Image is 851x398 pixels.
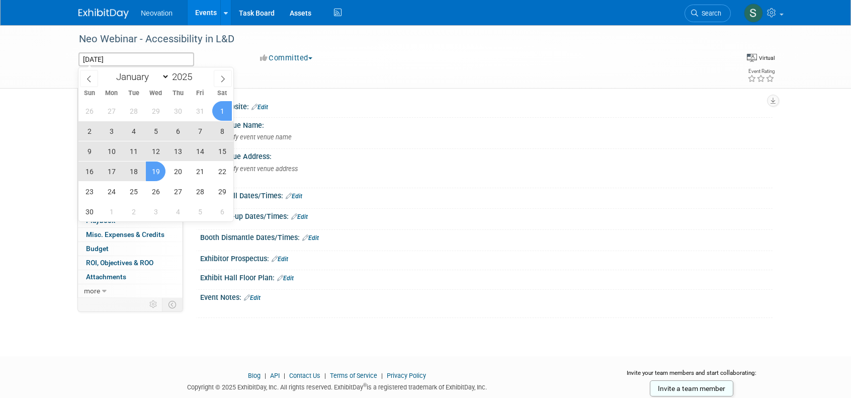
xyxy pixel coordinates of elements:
[257,53,316,63] button: Committed
[124,101,143,121] span: October 28, 2025
[146,162,165,181] span: November 19, 2025
[168,101,188,121] span: October 30, 2025
[141,9,173,17] span: Neovation
[79,202,99,221] span: November 30, 2025
[200,188,773,201] div: Exhibit Hall Dates/Times:
[200,290,773,303] div: Event Notes:
[78,200,183,214] a: Tasks
[79,101,99,121] span: October 26, 2025
[379,372,385,379] span: |
[387,372,426,379] a: Privacy Policy
[168,141,188,161] span: November 13, 2025
[212,182,232,201] span: November 29, 2025
[162,298,183,311] td: Toggle Event Tabs
[101,90,123,97] span: Mon
[86,273,126,281] span: Attachments
[79,162,99,181] span: November 16, 2025
[169,71,200,83] input: Year
[744,4,763,23] img: Susan Hurrell
[102,162,121,181] span: November 17, 2025
[262,372,269,379] span: |
[102,202,121,221] span: December 1, 2025
[200,149,773,162] div: Event Venue Address:
[168,182,188,201] span: November 27, 2025
[145,298,162,311] td: Personalize Event Tab Strip
[146,141,165,161] span: November 12, 2025
[124,202,143,221] span: December 2, 2025
[123,90,145,97] span: Tue
[146,101,165,121] span: October 29, 2025
[248,372,261,379] a: Blog
[78,88,183,102] a: Event Information
[322,372,328,379] span: |
[78,214,183,227] a: Playbook
[102,101,121,121] span: October 27, 2025
[190,182,210,201] span: November 28, 2025
[190,202,210,221] span: December 5, 2025
[168,121,188,141] span: November 6, 2025
[363,382,367,388] sup: ®
[145,90,167,97] span: Wed
[146,121,165,141] span: November 5, 2025
[200,251,773,264] div: Exhibitor Prospectus:
[86,259,153,267] span: ROI, Objectives & ROO
[212,121,232,141] span: November 8, 2025
[212,202,232,221] span: December 6, 2025
[78,256,183,270] a: ROI, Objectives & ROO
[190,101,210,121] span: October 31, 2025
[211,90,233,97] span: Sat
[200,230,773,243] div: Booth Dismantle Dates/Times:
[685,5,731,22] a: Search
[102,182,121,201] span: November 24, 2025
[211,165,298,173] span: Specify event venue address
[167,90,189,97] span: Thu
[79,141,99,161] span: November 9, 2025
[78,284,183,298] a: more
[124,162,143,181] span: November 18, 2025
[190,141,210,161] span: November 14, 2025
[124,121,143,141] span: November 4, 2025
[272,256,288,263] a: Edit
[200,209,773,222] div: Booth Set-up Dates/Times:
[84,287,100,295] span: more
[79,182,99,201] span: November 23, 2025
[251,104,268,111] a: Edit
[698,10,721,17] span: Search
[79,121,99,141] span: November 2, 2025
[78,228,183,242] a: Misc. Expenses & Credits
[190,162,210,181] span: November 21, 2025
[189,90,211,97] span: Fri
[78,90,101,97] span: Sun
[611,369,773,384] div: Invite your team members and start collaborating:
[168,162,188,181] span: November 20, 2025
[86,230,164,238] span: Misc. Expenses & Credits
[78,130,183,143] a: Travel Reservations
[200,118,773,130] div: Event Venue Name:
[78,380,595,392] div: Copyright © 2025 ExhibitDay, Inc. All rights reserved. ExhibitDay is a registered trademark of Ex...
[212,141,232,161] span: November 15, 2025
[102,141,121,161] span: November 10, 2025
[124,141,143,161] span: November 11, 2025
[270,372,280,379] a: API
[758,54,775,62] div: Virtual
[78,9,129,19] img: ExhibitDay
[650,380,733,396] a: Invite a team member
[78,242,183,256] a: Budget
[78,52,194,66] input: Event Start Date - End Date
[330,372,377,379] a: Terms of Service
[78,186,183,200] a: Sponsorships
[281,372,288,379] span: |
[747,52,775,62] div: Event Format
[200,270,773,283] div: Exhibit Hall Floor Plan:
[747,69,775,74] div: Event Rating
[78,102,183,116] a: Booth
[146,182,165,201] span: November 26, 2025
[671,52,775,67] div: Event Format
[190,121,210,141] span: November 7, 2025
[78,158,183,172] a: Giveaways
[302,234,319,242] a: Edit
[200,99,773,112] div: Event Website:
[78,172,183,186] a: Shipments
[289,372,320,379] a: Contact Us
[146,202,165,221] span: December 3, 2025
